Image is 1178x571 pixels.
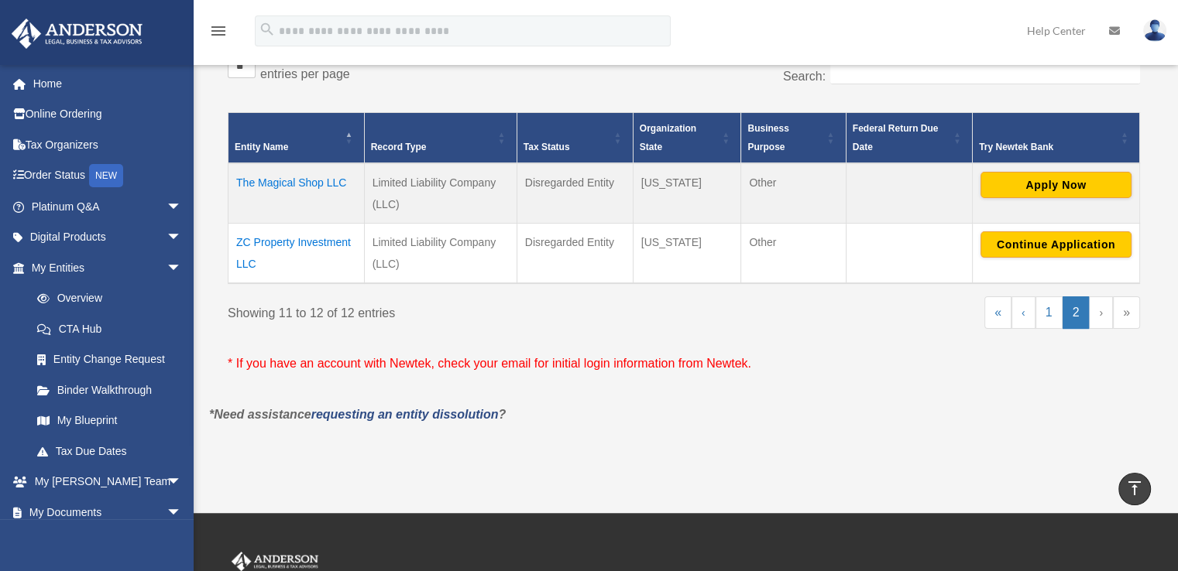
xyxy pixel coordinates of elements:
a: Overview [22,283,190,314]
th: Organization State: Activate to sort [633,112,741,163]
th: Entity Name: Activate to invert sorting [228,112,365,163]
a: My Blueprint [22,405,197,436]
td: Disregarded Entity [517,223,633,283]
a: First [984,296,1011,329]
a: My Documentsarrow_drop_down [11,497,205,528]
span: Federal Return Due Date [853,123,939,152]
a: Binder Walkthrough [22,374,197,405]
span: Business Purpose [747,123,788,152]
th: Business Purpose: Activate to sort [741,112,846,163]
div: NEW [89,164,123,187]
em: *Need assistance ? [209,408,506,421]
a: requesting an entity dissolution [311,408,499,421]
span: Record Type [371,142,427,152]
span: Organization State [640,123,696,152]
span: Tax Status [524,142,570,152]
i: search [259,21,276,38]
td: [US_STATE] [633,163,741,224]
a: 2 [1063,296,1090,329]
th: Try Newtek Bank : Activate to sort [972,112,1139,163]
div: Try Newtek Bank [979,138,1116,156]
i: menu [209,22,228,40]
th: Federal Return Due Date: Activate to sort [846,112,972,163]
td: Disregarded Entity [517,163,633,224]
span: arrow_drop_down [167,191,197,223]
td: Other [741,223,846,283]
img: User Pic [1143,19,1166,42]
span: arrow_drop_down [167,252,197,284]
a: Last [1113,296,1140,329]
td: [US_STATE] [633,223,741,283]
a: Home [11,68,205,99]
span: arrow_drop_down [167,467,197,498]
a: Platinum Q&Aarrow_drop_down [11,191,205,222]
a: Next [1089,296,1113,329]
td: Other [741,163,846,224]
a: Order StatusNEW [11,160,205,192]
label: Search: [783,70,826,83]
a: CTA Hub [22,313,197,344]
span: arrow_drop_down [167,497,197,528]
a: menu [209,27,228,40]
td: ZC Property Investment LLC [228,223,365,283]
div: Showing 11 to 12 of 12 entries [228,296,672,324]
i: vertical_align_top [1125,479,1144,497]
a: vertical_align_top [1118,473,1151,505]
a: 1 [1035,296,1063,329]
button: Apply Now [981,172,1132,198]
td: Limited Liability Company (LLC) [364,223,517,283]
td: The Magical Shop LLC [228,163,365,224]
a: Entity Change Request [22,344,197,375]
th: Record Type: Activate to sort [364,112,517,163]
a: My Entitiesarrow_drop_down [11,252,197,283]
a: Digital Productsarrow_drop_down [11,222,205,253]
span: Entity Name [235,142,288,152]
button: Continue Application [981,231,1132,258]
th: Tax Status: Activate to sort [517,112,633,163]
span: arrow_drop_down [167,222,197,254]
a: My [PERSON_NAME] Teamarrow_drop_down [11,467,205,497]
label: entries per page [260,67,350,80]
a: Tax Organizers [11,129,205,160]
a: Previous [1011,296,1035,329]
a: Tax Due Dates [22,436,197,467]
p: * If you have an account with Newtek, check your email for initial login information from Newtek. [228,353,1140,374]
img: Anderson Advisors Platinum Portal [7,19,147,49]
a: Online Ordering [11,99,205,130]
td: Limited Liability Company (LLC) [364,163,517,224]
